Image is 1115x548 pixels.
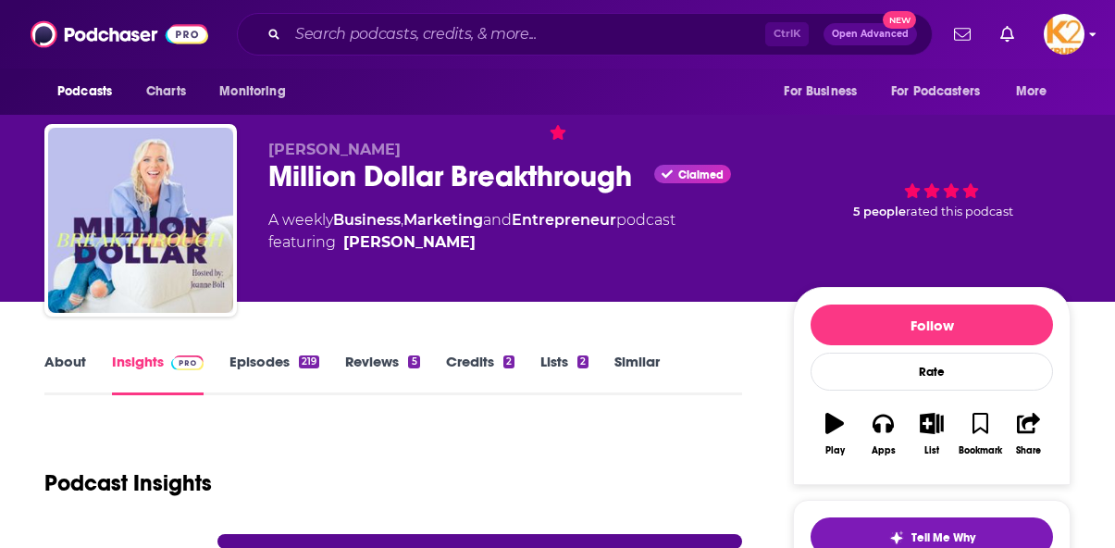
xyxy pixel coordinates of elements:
button: Play [811,401,859,467]
button: Bookmark [956,401,1004,467]
button: Show profile menu [1044,14,1084,55]
span: Tell Me Why [911,530,975,545]
a: InsightsPodchaser Pro [112,353,204,395]
span: For Business [784,79,857,105]
a: Credits2 [446,353,514,395]
a: About [44,353,86,395]
img: Podchaser Pro [171,355,204,370]
div: Apps [872,445,896,456]
a: Similar [614,353,660,395]
div: 2 [503,355,514,368]
span: featuring [268,231,675,254]
span: 5 people [853,205,906,218]
span: Claimed [678,170,724,180]
span: New [883,11,916,29]
div: Share [1016,445,1041,456]
span: Monitoring [219,79,285,105]
h1: Podcast Insights [44,469,212,497]
span: More [1016,79,1047,105]
span: Logged in as K2Krupp [1044,14,1084,55]
button: open menu [771,74,880,109]
button: Share [1005,401,1053,467]
div: 219 [299,355,319,368]
a: Episodes219 [229,353,319,395]
div: 5 peoplerated this podcast [793,141,1071,255]
a: [PERSON_NAME] [343,231,476,254]
span: Charts [146,79,186,105]
button: open menu [44,74,136,109]
span: Ctrl K [765,22,809,46]
span: For Podcasters [891,79,980,105]
button: List [908,401,956,467]
div: Rate [811,353,1053,391]
input: Search podcasts, credits, & more... [288,19,765,49]
button: Open AdvancedNew [824,23,917,45]
button: Apps [859,401,907,467]
span: [PERSON_NAME] [268,141,401,158]
div: 2 [577,355,588,368]
a: Charts [134,74,197,109]
div: A weekly podcast [268,209,675,254]
span: Podcasts [57,79,112,105]
a: Show notifications dropdown [993,19,1022,50]
div: Bookmark [959,445,1002,456]
a: Show notifications dropdown [947,19,978,50]
div: 5 [408,355,419,368]
a: Reviews5 [345,353,419,395]
span: Open Advanced [832,30,909,39]
img: Million Dollar Breakthrough [48,128,233,313]
a: Entrepreneur [512,211,616,229]
img: User Profile [1044,14,1084,55]
button: open menu [1003,74,1071,109]
span: rated this podcast [906,205,1013,218]
div: List [924,445,939,456]
span: and [483,211,512,229]
img: Podchaser - Follow, Share and Rate Podcasts [31,17,208,52]
a: Marketing [403,211,483,229]
a: Lists2 [540,353,588,395]
button: open menu [206,74,309,109]
button: open menu [879,74,1007,109]
span: , [401,211,403,229]
div: Play [825,445,845,456]
button: Follow [811,305,1053,345]
div: Search podcasts, credits, & more... [237,13,933,56]
img: tell me why sparkle [889,530,904,545]
a: Business [333,211,401,229]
